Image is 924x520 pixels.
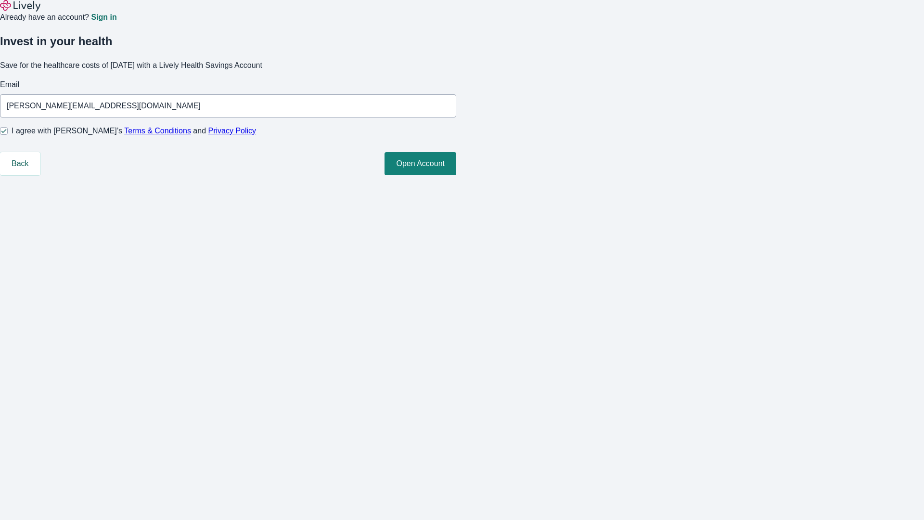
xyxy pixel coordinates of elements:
span: I agree with [PERSON_NAME]’s and [12,125,256,137]
a: Terms & Conditions [124,127,191,135]
a: Privacy Policy [208,127,257,135]
button: Open Account [385,152,456,175]
a: Sign in [91,13,116,21]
